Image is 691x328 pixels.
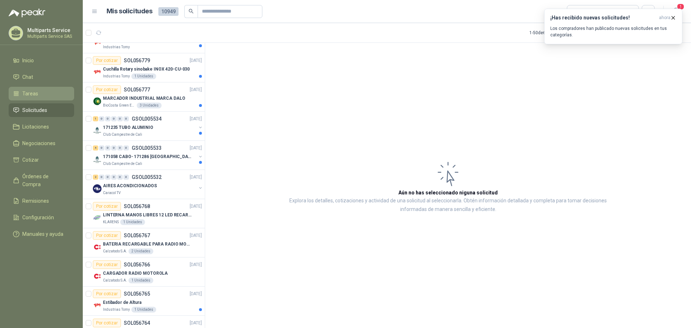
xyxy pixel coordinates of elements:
[9,227,74,241] a: Manuales y ayuda
[111,175,117,180] div: 0
[103,153,193,160] p: 171058 CABO- 171286 [GEOGRAPHIC_DATA]
[9,170,74,191] a: Órdenes de Compra
[22,123,49,131] span: Licitaciones
[103,183,157,189] p: AIRES ACONDICIONADOS
[103,95,185,102] p: MARCADOR INDUSTRIAL MARCA DALO
[93,97,101,105] img: Company Logo
[103,190,121,196] p: Caracol TV
[190,57,202,64] p: [DATE]
[190,261,202,268] p: [DATE]
[111,145,117,150] div: 0
[190,320,202,327] p: [DATE]
[277,197,619,214] p: Explora los detalles, cotizaciones y actividad de una solicitud al seleccionarla. Obtén informaci...
[190,232,202,239] p: [DATE]
[123,175,129,180] div: 0
[22,139,55,147] span: Negociaciones
[677,3,685,10] span: 1
[190,145,202,152] p: [DATE]
[117,175,123,180] div: 0
[117,145,123,150] div: 0
[83,257,205,287] a: Por cotizarSOL056766[DATE] Company LogoCARGADOR RADIO MOTOROLACalzatodo S.A.1 Unidades
[132,145,162,150] p: GSOL005533
[189,9,194,14] span: search
[190,116,202,122] p: [DATE]
[103,73,130,79] p: Industrias Tomy
[123,116,129,121] div: 0
[103,270,168,277] p: CARGADOR RADIO MOTOROLA
[123,145,129,150] div: 0
[190,86,202,93] p: [DATE]
[132,175,162,180] p: GSOL005532
[550,25,676,38] p: Los compradores han publicado nuevas solicitudes en tus categorías.
[22,106,47,114] span: Solicitudes
[190,174,202,181] p: [DATE]
[93,214,101,222] img: Company Logo
[103,278,127,283] p: Calzatodo S.A.
[93,126,101,135] img: Company Logo
[398,189,498,197] h3: Aún no has seleccionado niguna solicitud
[190,291,202,297] p: [DATE]
[93,243,101,251] img: Company Logo
[572,8,587,15] div: Todas
[83,287,205,316] a: Por cotizarSOL056765[DATE] Company LogoEstibador de AlturaIndustrias Tomy1 Unidades
[103,44,130,50] p: Industrias Tomy
[93,319,121,327] div: Por cotizar
[105,145,110,150] div: 0
[22,73,33,81] span: Chat
[9,153,74,167] a: Cotizar
[93,301,101,310] img: Company Logo
[9,103,74,117] a: Solicitudes
[9,120,74,134] a: Licitaciones
[22,197,49,205] span: Remisiones
[93,272,101,280] img: Company Logo
[83,199,205,228] a: Por cotizarSOL056768[DATE] Company LogoLINTERNA MANOS LIBRES 12 LED RECARGALEKLARENS1 Unidades
[544,9,682,44] button: ¡Has recibido nuevas solicitudes!ahora Los compradores han publicado nuevas solicitudes en tus ca...
[124,262,150,267] p: SOL056766
[128,278,153,283] div: 1 Unidades
[128,248,153,254] div: 2 Unidades
[93,144,203,167] a: 4 0 0 0 0 0 GSOL005533[DATE] Company Logo171058 CABO- 171286 [GEOGRAPHIC_DATA]Club Campestre de Cali
[93,56,121,65] div: Por cotizar
[93,85,121,94] div: Por cotizar
[22,230,63,238] span: Manuales y ayuda
[105,175,110,180] div: 0
[22,156,39,164] span: Cotizar
[117,116,123,121] div: 0
[124,87,150,92] p: SOL056777
[22,214,54,221] span: Configuración
[9,54,74,67] a: Inicio
[124,204,150,209] p: SOL056768
[9,136,74,150] a: Negociaciones
[124,233,150,238] p: SOL056767
[669,5,682,18] button: 1
[83,228,205,257] a: Por cotizarSOL056767[DATE] Company LogoBATERIA RECARGABLE PARA RADIO MOTOROLACalzatodo S.A.2 Unid...
[22,57,34,64] span: Inicio
[124,291,150,296] p: SOL056765
[103,219,119,225] p: KLARENS
[9,211,74,224] a: Configuración
[103,124,153,131] p: 171235 TUBO ALUMINIO
[103,248,127,254] p: Calzatodo S.A.
[131,307,156,313] div: 1 Unidades
[9,194,74,208] a: Remisiones
[93,260,121,269] div: Por cotizar
[103,132,142,138] p: Club Campestre de Cali
[93,173,203,196] a: 2 0 0 0 0 0 GSOL005532[DATE] Company LogoAIRES ACONDICIONADOSCaracol TV
[132,116,162,121] p: GSOL005534
[93,289,121,298] div: Por cotizar
[9,70,74,84] a: Chat
[103,161,142,167] p: Club Campestre de Cali
[27,34,72,39] p: Multiparts Service SAS
[99,145,104,150] div: 0
[93,145,98,150] div: 4
[93,68,101,76] img: Company Logo
[105,116,110,121] div: 0
[103,212,193,219] p: LINTERNA MANOS LIBRES 12 LED RECARGALE
[83,53,205,82] a: Por cotizarSOL056779[DATE] Company LogoCuchilla Rotary sinobake INOX 420-CU-030Industrias Tomy1 U...
[111,116,117,121] div: 0
[99,175,104,180] div: 0
[99,116,104,121] div: 0
[93,155,101,164] img: Company Logo
[158,7,179,16] span: 10949
[93,202,121,211] div: Por cotizar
